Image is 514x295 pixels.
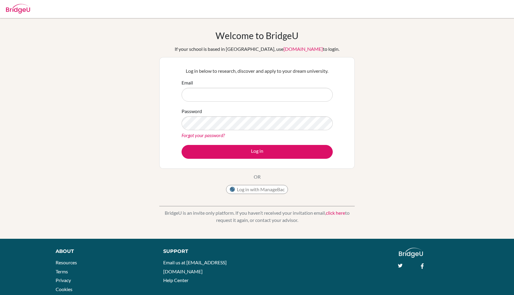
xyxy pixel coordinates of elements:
p: Log in below to research, discover and apply to your dream university. [182,67,333,75]
div: If your school is based in [GEOGRAPHIC_DATA], use to login. [175,45,339,53]
button: Log in with ManageBac [226,185,288,194]
p: BridgeU is an invite only platform. If you haven’t received your invitation email, to request it ... [159,209,355,224]
img: Bridge-U [6,4,30,14]
label: Password [182,108,202,115]
a: Privacy [56,277,71,283]
div: Support [163,248,250,255]
img: logo_white@2x-f4f0deed5e89b7ecb1c2cc34c3e3d731f90f0f143d5ea2071677605dd97b5244.png [399,248,423,258]
a: Cookies [56,286,72,292]
button: Log in [182,145,333,159]
div: About [56,248,150,255]
a: Help Center [163,277,188,283]
label: Email [182,79,193,86]
h1: Welcome to BridgeU [216,30,298,41]
a: Forgot your password? [182,132,225,138]
a: [DOMAIN_NAME] [283,46,323,52]
p: OR [254,173,261,180]
a: Terms [56,269,68,274]
a: click here [326,210,345,216]
a: Resources [56,260,77,265]
a: Email us at [EMAIL_ADDRESS][DOMAIN_NAME] [163,260,227,274]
